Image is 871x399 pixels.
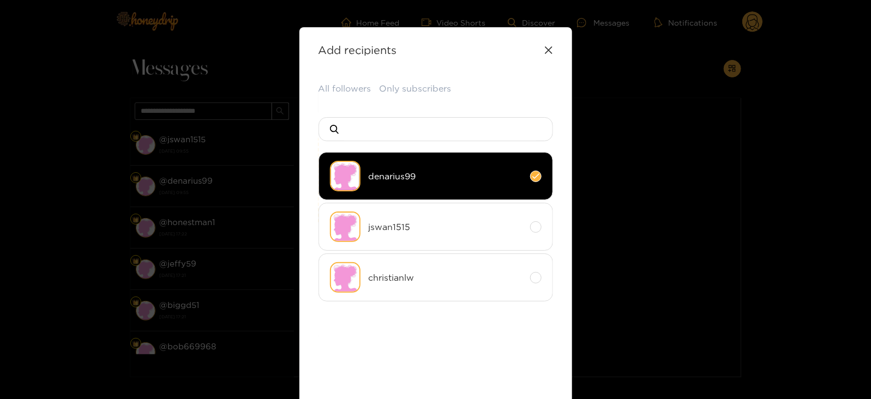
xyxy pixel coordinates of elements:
[330,161,361,191] img: no-avatar.png
[369,221,522,233] span: jswan1515
[369,271,522,284] span: christianlw
[380,82,452,95] button: Only subscribers
[319,82,371,95] button: All followers
[319,44,397,56] strong: Add recipients
[369,170,522,183] span: denarius99
[330,211,361,242] img: no-avatar.png
[330,262,361,293] img: no-avatar.png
